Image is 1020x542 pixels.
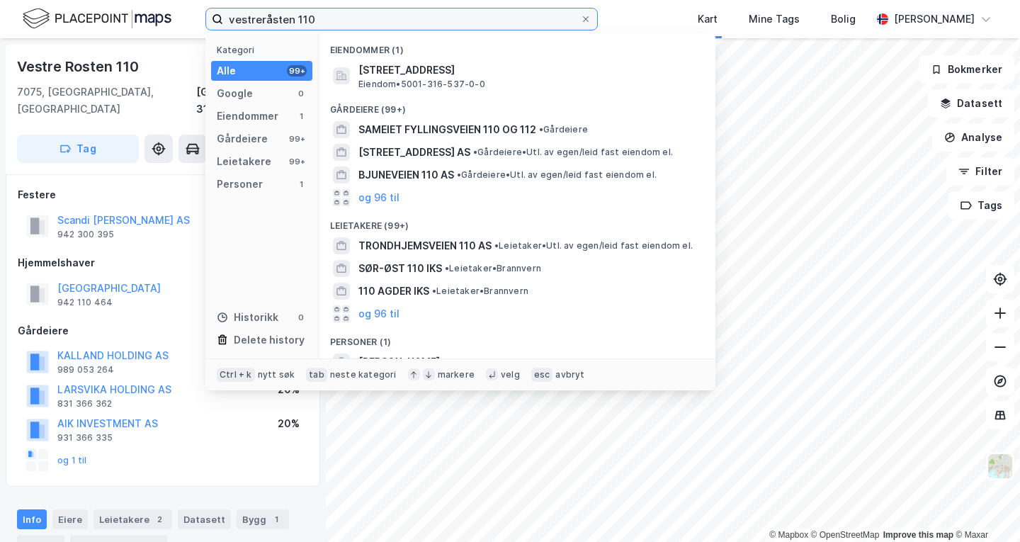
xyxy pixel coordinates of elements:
div: Google [217,85,253,102]
span: TRONDHJEMSVEIEN 110 AS [358,237,492,254]
span: • [443,356,447,367]
div: markere [438,369,475,380]
div: Personer (1) [319,325,715,351]
div: Info [17,509,47,529]
div: Eiere [52,509,88,529]
div: 831 366 362 [57,398,112,410]
div: Leietakere [93,509,172,529]
img: logo.f888ab2527a4732fd821a326f86c7f29.svg [23,6,171,31]
div: 931 366 335 [57,432,113,444]
button: og 96 til [358,305,399,322]
div: 7075, [GEOGRAPHIC_DATA], [GEOGRAPHIC_DATA] [17,84,196,118]
button: og 96 til [358,189,399,206]
span: SØR-ØST 110 IKS [358,260,442,277]
div: nytt søk [258,369,295,380]
button: Tag [17,135,139,163]
input: Søk på adresse, matrikkel, gårdeiere, leietakere eller personer [223,9,580,30]
div: velg [501,369,520,380]
span: BJUNEVEIEN 110 AS [358,166,454,184]
div: Bolig [831,11,856,28]
button: Tags [948,191,1014,220]
button: Bokmerker [919,55,1014,84]
div: 99+ [287,65,307,77]
a: Mapbox [769,530,808,540]
div: Gårdeiere [18,322,308,339]
div: Leietakere [217,153,271,170]
button: Datasett [928,89,1014,118]
div: Kart [698,11,718,28]
div: 1 [269,512,283,526]
div: neste kategori [330,369,397,380]
span: Leietaker • Brannvern [445,263,541,274]
button: Filter [946,157,1014,186]
div: 0 [295,88,307,99]
div: 0 [295,312,307,323]
span: • [539,124,543,135]
div: 99+ [287,133,307,145]
span: [PERSON_NAME] [358,354,440,371]
div: Festere [18,186,308,203]
div: 1 [295,179,307,190]
div: [GEOGRAPHIC_DATA], 316/537 [196,84,309,118]
div: Mine Tags [749,11,800,28]
span: Gårdeiere • Utl. av egen/leid fast eiendom el. [457,169,657,181]
span: • [432,286,436,296]
span: Eiendom • 5001-316-537-0-0 [358,79,485,90]
span: SAMEIET FYLLINGSVEIEN 110 OG 112 [358,121,536,138]
div: Delete history [234,332,305,349]
span: Leietaker • Utl. av egen/leid fast eiendom el. [494,240,693,252]
div: Leietakere (99+) [319,209,715,235]
a: OpenStreetMap [811,530,880,540]
div: Hjemmelshaver [18,254,308,271]
div: Kategori [217,45,312,55]
div: 1 [295,111,307,122]
div: esc [531,368,553,382]
div: Eiendommer (1) [319,33,715,59]
img: Z [987,453,1014,480]
span: • [494,240,499,251]
div: 989 053 264 [57,364,114,376]
span: Leietaker • Brannvern [432,286,528,297]
div: Eiendommer [217,108,278,125]
span: Gårdeiere • Utl. av egen/leid fast eiendom el. [473,147,673,158]
div: Gårdeiere [217,130,268,147]
button: Analyse [932,123,1014,152]
div: Vestre Rosten 110 [17,55,142,78]
span: 110 AGDER IKS [358,283,429,300]
div: Gårdeiere (99+) [319,93,715,118]
span: • [445,263,449,273]
div: 942 300 395 [57,229,114,240]
a: Improve this map [883,530,953,540]
span: [STREET_ADDRESS] AS [358,144,470,161]
span: Gårdeiere [539,124,588,135]
div: [PERSON_NAME] [894,11,975,28]
span: Person • [DATE] [443,356,513,368]
div: Alle [217,62,236,79]
div: 20% [278,415,300,432]
div: Datasett [178,509,231,529]
div: Historikk [217,309,278,326]
span: [STREET_ADDRESS] [358,62,698,79]
div: 942 110 464 [57,297,113,308]
div: Bygg [237,509,289,529]
div: 2 [152,512,166,526]
div: Ctrl + k [217,368,255,382]
div: Kontrollprogram for chat [949,474,1020,542]
div: Personer [217,176,263,193]
span: • [473,147,477,157]
iframe: Chat Widget [949,474,1020,542]
div: 99+ [287,156,307,167]
div: tab [306,368,327,382]
span: • [457,169,461,180]
div: avbryt [555,369,584,380]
